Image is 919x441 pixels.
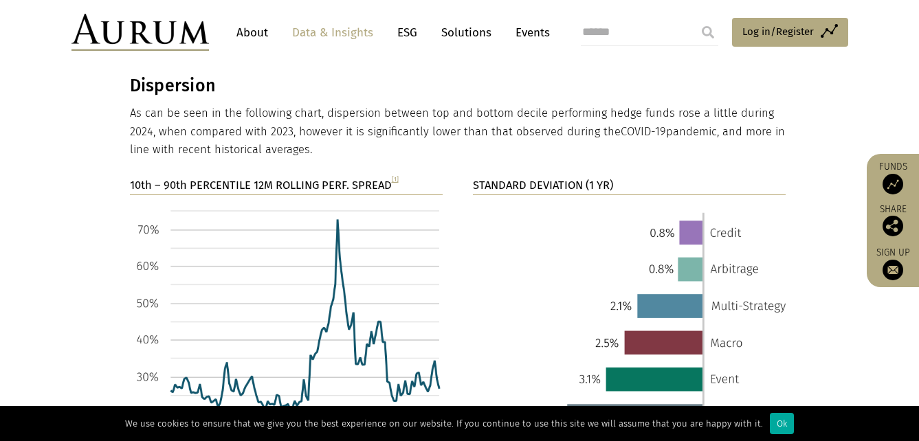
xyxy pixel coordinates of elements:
input: Submit [694,19,722,46]
a: About [230,20,275,45]
a: Data & Insights [285,20,380,45]
p: As can be seen in the following chart, dispersion between top and bottom decile performing hedge ... [130,104,786,159]
span: COVID-19 [621,125,666,138]
img: Sign up to our newsletter [883,260,903,280]
a: ESG [390,20,424,45]
span: Log in/Register [742,23,814,40]
h3: Dispersion [130,76,786,96]
strong: STANDARD DEVIATION (1 YR) [473,179,613,192]
img: Aurum [71,14,209,51]
a: Funds [874,161,912,194]
a: [1] [392,175,399,183]
a: Events [509,20,550,45]
div: Share [874,205,912,236]
div: Ok [770,413,794,434]
strong: 10th – 90th PERCENTILE 12M ROLLING PERF. SPREAD [130,179,399,192]
a: Sign up [874,247,912,280]
a: Log in/Register [732,18,848,47]
a: Solutions [434,20,498,45]
img: Access Funds [883,174,903,194]
img: Share this post [883,216,903,236]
